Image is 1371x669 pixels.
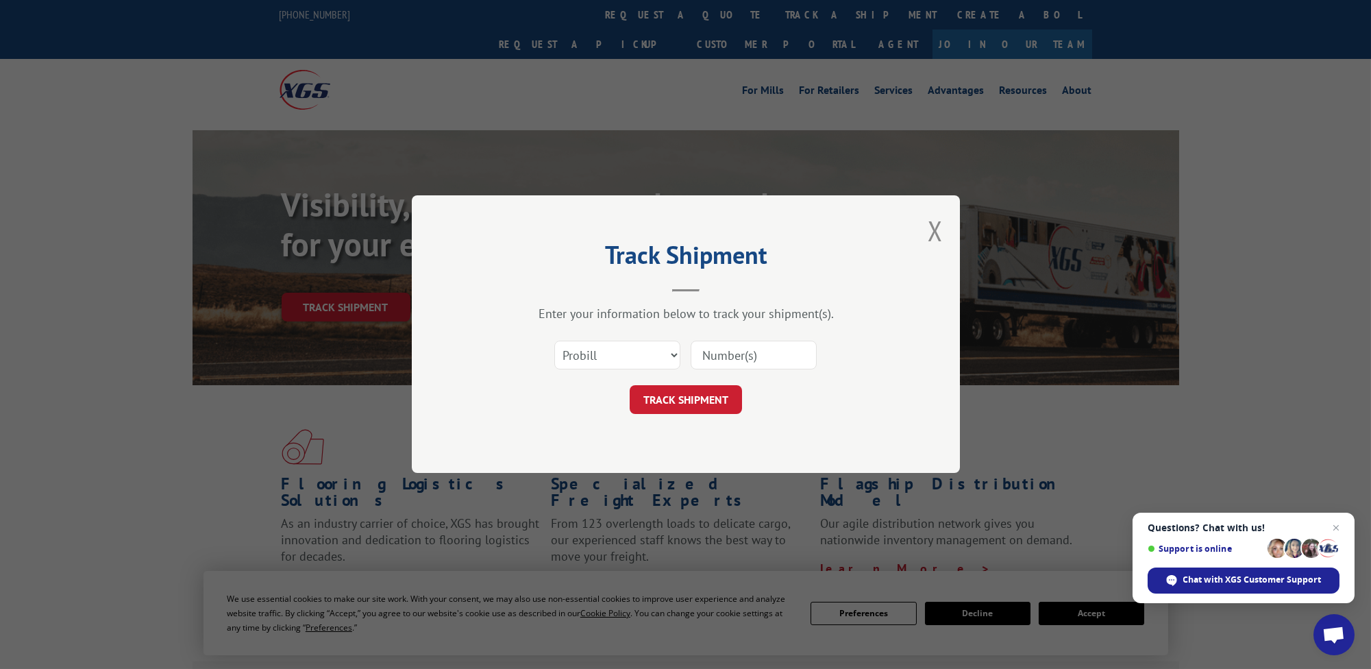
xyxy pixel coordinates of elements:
[630,386,742,415] button: TRACK SHIPMENT
[1313,614,1355,655] a: Open chat
[928,212,943,249] button: Close modal
[1148,522,1339,533] span: Questions? Chat with us!
[480,245,891,271] h2: Track Shipment
[1148,568,1339,594] span: Chat with XGS Customer Support
[480,306,891,322] div: Enter your information below to track your shipment(s).
[691,341,817,370] input: Number(s)
[1183,574,1322,586] span: Chat with XGS Customer Support
[1148,544,1263,554] span: Support is online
